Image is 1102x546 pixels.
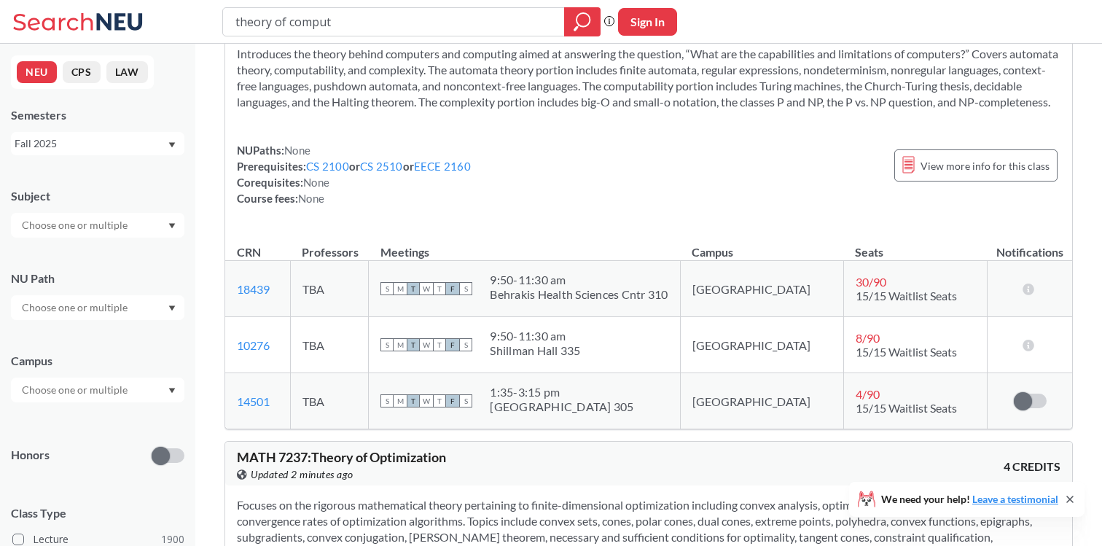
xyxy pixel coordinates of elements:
[446,394,459,407] span: F
[856,331,880,345] span: 8 / 90
[420,282,433,295] span: W
[106,61,148,83] button: LAW
[972,493,1058,505] a: Leave a testimonial
[11,353,184,369] div: Campus
[237,282,270,296] a: 18439
[360,160,403,173] a: CS 2510
[290,317,369,373] td: TBA
[680,317,843,373] td: [GEOGRAPHIC_DATA]
[490,343,580,358] div: Shillman Hall 335
[290,261,369,317] td: TBA
[856,289,957,303] span: 15/15 Waitlist Seats
[394,338,407,351] span: M
[237,394,270,408] a: 14501
[11,270,184,286] div: NU Path
[234,9,554,34] input: Class, professor, course number, "phrase"
[11,132,184,155] div: Fall 2025Dropdown arrow
[433,282,446,295] span: T
[490,287,668,302] div: Behrakis Health Sciences Cntr 310
[284,144,310,157] span: None
[433,394,446,407] span: T
[168,388,176,394] svg: Dropdown arrow
[237,449,446,465] span: MATH 7237 : Theory of Optimization
[237,46,1060,110] section: Introduces the theory behind computers and computing aimed at answering the question, “What are t...
[298,192,324,205] span: None
[856,387,880,401] span: 4 / 90
[11,188,184,204] div: Subject
[17,61,57,83] button: NEU
[11,213,184,238] div: Dropdown arrow
[306,160,349,173] a: CS 2100
[420,394,433,407] span: W
[459,282,472,295] span: S
[856,401,957,415] span: 15/15 Waitlist Seats
[446,338,459,351] span: F
[921,157,1050,175] span: View more info for this class
[564,7,601,36] div: magnifying glass
[680,373,843,429] td: [GEOGRAPHIC_DATA]
[369,230,680,261] th: Meetings
[574,12,591,32] svg: magnifying glass
[407,394,420,407] span: T
[490,329,580,343] div: 9:50 - 11:30 am
[380,338,394,351] span: S
[459,338,472,351] span: S
[15,299,137,316] input: Choose one or multiple
[459,394,472,407] span: S
[11,505,184,521] span: Class Type
[168,223,176,229] svg: Dropdown arrow
[380,282,394,295] span: S
[680,230,843,261] th: Campus
[11,107,184,123] div: Semesters
[856,345,957,359] span: 15/15 Waitlist Seats
[11,447,50,464] p: Honors
[394,394,407,407] span: M
[11,295,184,320] div: Dropdown arrow
[380,394,394,407] span: S
[303,176,329,189] span: None
[168,305,176,311] svg: Dropdown arrow
[490,385,633,399] div: 1:35 - 3:15 pm
[881,494,1058,504] span: We need your help!
[290,373,369,429] td: TBA
[856,275,886,289] span: 30 / 90
[680,261,843,317] td: [GEOGRAPHIC_DATA]
[446,282,459,295] span: F
[168,142,176,148] svg: Dropdown arrow
[490,273,668,287] div: 9:50 - 11:30 am
[15,217,137,234] input: Choose one or multiple
[414,160,471,173] a: EECE 2160
[394,282,407,295] span: M
[237,142,471,206] div: NUPaths: Prerequisites: or or Corequisites: Course fees:
[290,230,369,261] th: Professors
[618,8,677,36] button: Sign In
[843,230,988,261] th: Seats
[237,338,270,352] a: 10276
[251,467,353,483] span: Updated 2 minutes ago
[490,399,633,414] div: [GEOGRAPHIC_DATA] 305
[433,338,446,351] span: T
[15,136,167,152] div: Fall 2025
[1004,459,1060,475] span: 4 CREDITS
[407,282,420,295] span: T
[420,338,433,351] span: W
[63,61,101,83] button: CPS
[15,381,137,399] input: Choose one or multiple
[237,244,261,260] div: CRN
[407,338,420,351] span: T
[11,378,184,402] div: Dropdown arrow
[988,230,1072,261] th: Notifications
